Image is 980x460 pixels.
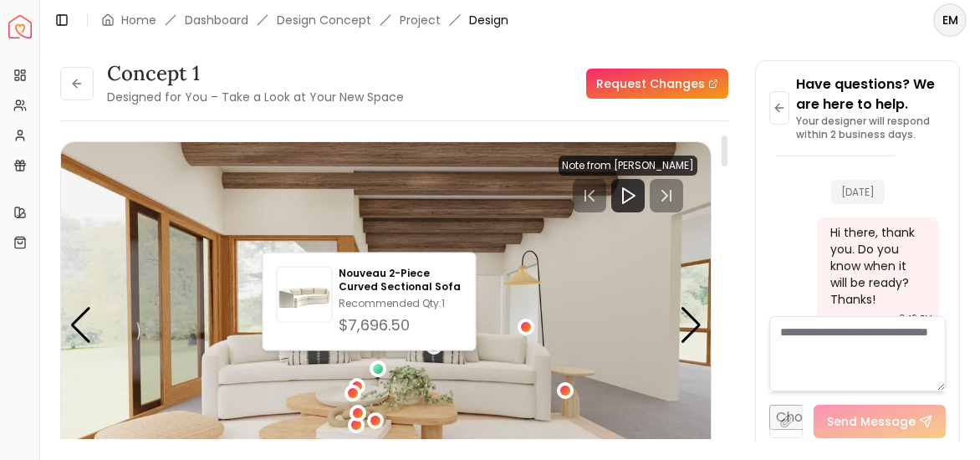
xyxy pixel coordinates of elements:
[185,12,248,28] a: Dashboard
[559,156,697,176] div: Note from [PERSON_NAME]
[277,267,462,337] a: Nouveau 2-Piece Curved Sectional SofaNouveau 2-Piece Curved Sectional SofaRecommended Qty:1$7,696.50
[586,69,728,99] a: Request Changes
[8,15,32,38] img: Spacejoy Logo
[277,12,371,28] li: Design Concept
[339,267,462,294] p: Nouveau 2-Piece Curved Sectional Sofa
[400,12,441,28] a: Project
[121,12,156,28] a: Home
[933,3,967,37] button: EM
[796,74,946,115] p: Have questions? We are here to help.
[831,180,885,204] span: [DATE]
[680,307,702,344] div: Next slide
[796,115,946,141] p: Your designer will respond within 2 business days.
[278,271,332,325] img: Nouveau 2-Piece Curved Sectional Sofa
[339,314,462,337] div: $7,696.50
[69,307,92,344] div: Previous slide
[8,15,32,38] a: Spacejoy
[618,186,638,206] svg: Play
[900,309,932,326] div: 3:46 PM
[101,12,508,28] nav: breadcrumb
[469,12,508,28] span: Design
[107,60,404,87] h3: concept 1
[830,224,922,308] div: Hi there, thank you. Do you know when it will be ready? Thanks!
[935,5,965,35] span: EM
[339,297,462,310] p: Recommended Qty: 1
[107,89,404,105] small: Designed for You – Take a Look at Your New Space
